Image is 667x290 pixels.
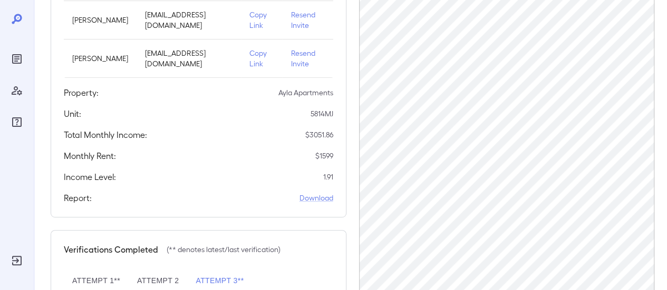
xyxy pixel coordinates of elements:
[145,9,233,31] p: [EMAIL_ADDRESS][DOMAIN_NAME]
[8,82,25,99] div: Manage Users
[315,151,333,161] p: $ 1599
[145,48,233,69] p: [EMAIL_ADDRESS][DOMAIN_NAME]
[64,128,147,141] h5: Total Monthly Income:
[249,9,274,31] p: Copy Link
[64,149,116,162] h5: Monthly Rent:
[8,51,25,67] div: Reports
[305,129,333,140] p: $ 3051.86
[311,108,333,119] p: 5814MJ
[291,48,325,69] p: Resend Invite
[249,48,274,69] p: Copy Link
[72,53,128,64] p: [PERSON_NAME]
[72,15,128,25] p: [PERSON_NAME]
[167,244,281,255] p: (** denotes latest/last verification)
[299,193,333,203] a: Download
[8,252,25,269] div: Log Out
[64,107,81,120] h5: Unit:
[8,114,25,131] div: FAQ
[291,9,325,31] p: Resend Invite
[64,243,158,256] h5: Verifications Completed
[278,87,333,98] p: Ayla Apartments
[64,86,99,99] h5: Property:
[64,171,116,183] h5: Income Level:
[64,192,92,204] h5: Report:
[323,172,333,182] p: 1.91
